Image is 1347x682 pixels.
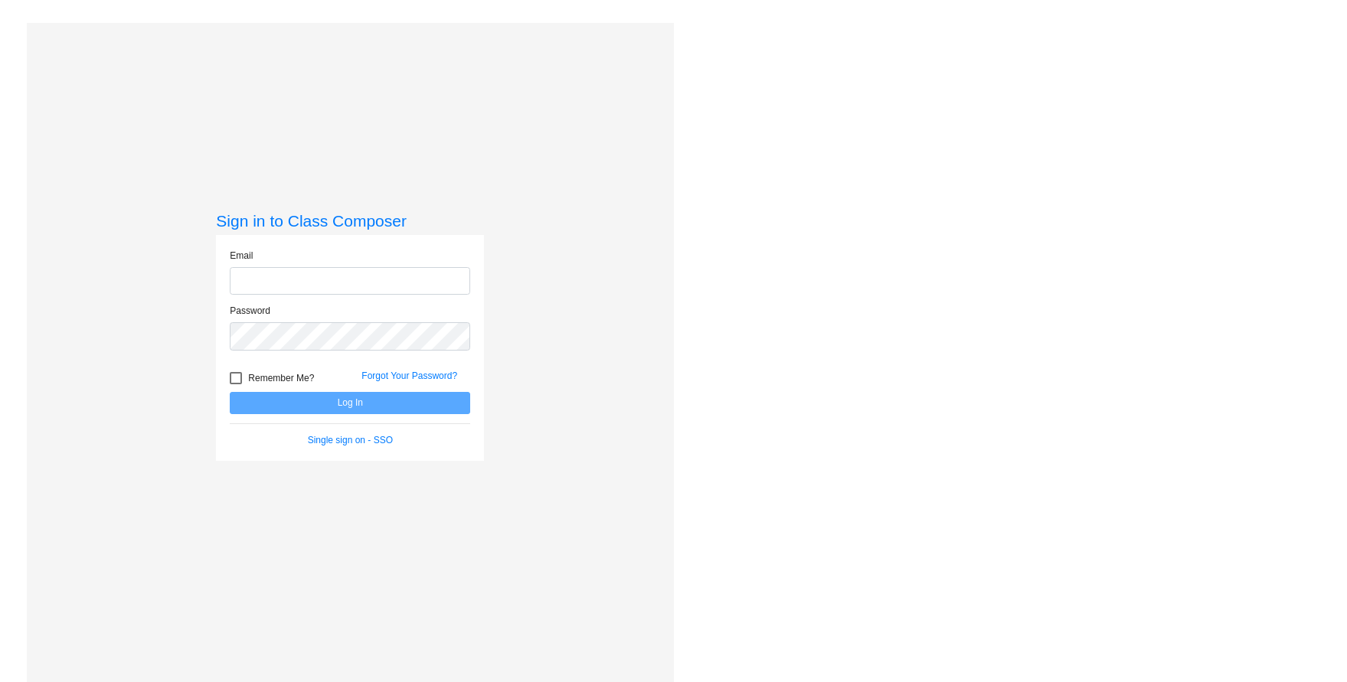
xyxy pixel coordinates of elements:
span: Remember Me? [248,369,314,387]
label: Password [230,304,270,318]
a: Single sign on - SSO [308,435,393,445]
label: Email [230,249,253,263]
h3: Sign in to Class Composer [216,211,484,230]
a: Forgot Your Password? [361,370,457,381]
button: Log In [230,392,470,414]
